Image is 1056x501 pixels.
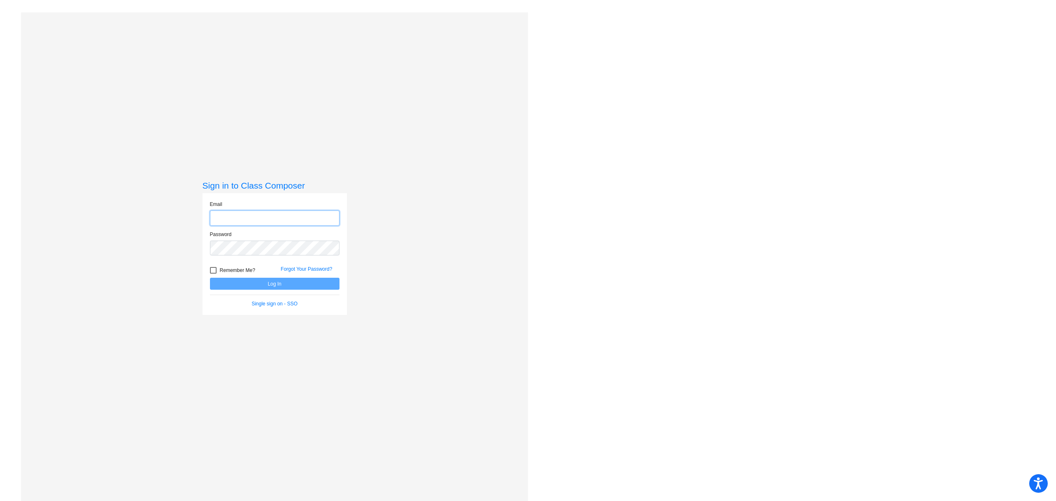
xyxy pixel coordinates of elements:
label: Password [210,231,232,238]
a: Forgot Your Password? [281,266,332,272]
a: Single sign on - SSO [252,301,297,307]
label: Email [210,201,222,208]
span: Remember Me? [220,265,255,275]
button: Log In [210,278,339,290]
h3: Sign in to Class Composer [203,180,347,191]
